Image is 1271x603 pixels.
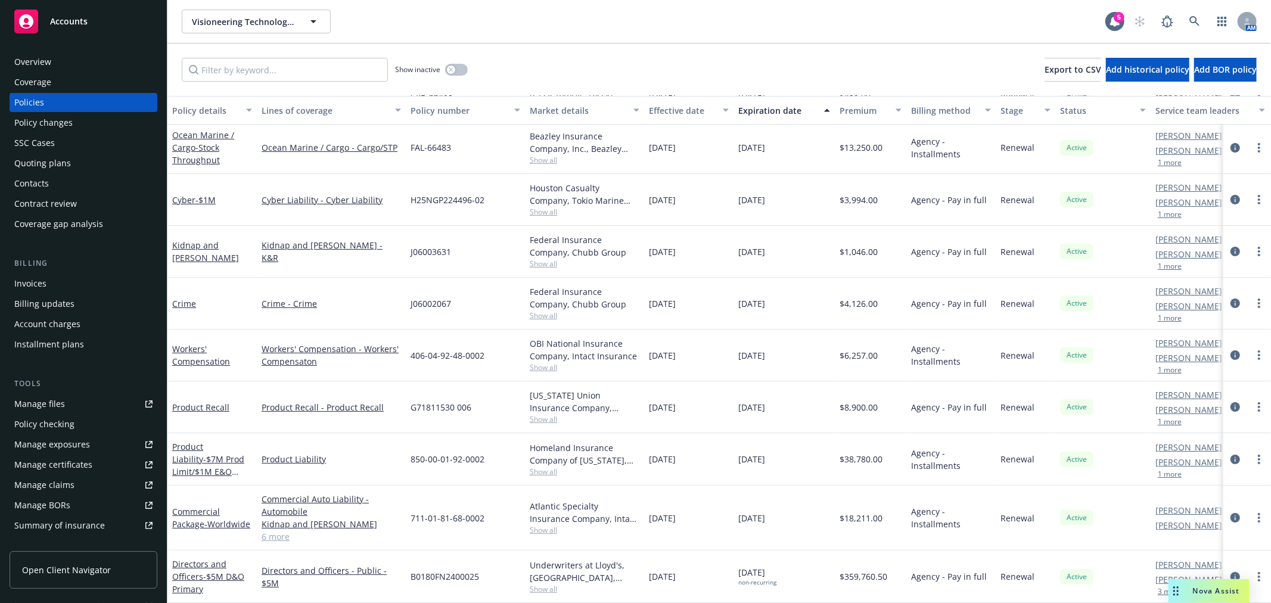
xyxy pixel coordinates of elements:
a: more [1252,296,1266,310]
div: Atlantic Specialty Insurance Company, Intact Insurance [530,500,639,525]
a: Kidnap and [PERSON_NAME] [172,240,239,263]
a: circleInformation [1228,452,1242,467]
a: [PERSON_NAME] [1155,285,1222,297]
span: $4,126.00 [840,297,878,310]
span: Renewal [1000,453,1034,465]
button: 1 more [1158,418,1182,425]
div: Federal Insurance Company, Chubb Group [530,234,639,259]
a: Policy checking [10,415,157,434]
a: Crime - Crime [262,297,401,310]
a: Contacts [10,174,157,193]
div: Billing updates [14,294,74,313]
button: Visioneering Technologies, Inc. [182,10,331,33]
a: Commercial Auto Liability - Automobile [262,493,401,518]
a: circleInformation [1228,511,1242,525]
span: Renewal [1000,141,1034,154]
span: Agency - Pay in full [911,297,987,310]
button: Expiration date [734,96,835,125]
a: Cyber Liability - Cyber Liability [262,194,401,206]
a: [PERSON_NAME] [1155,558,1222,571]
span: H25NGP224496-02 [411,194,484,206]
span: J06003631 [411,245,451,258]
a: Manage files [10,394,157,414]
span: 711-01-81-68-0002 [411,512,484,524]
span: $1,046.00 [840,245,878,258]
a: Crime [172,298,196,309]
a: Ocean Marine / Cargo - Cargo/STP [262,141,401,154]
span: Renewal [1000,401,1034,414]
div: Market details [530,104,626,117]
span: Open Client Navigator [22,564,111,576]
button: 1 more [1158,366,1182,374]
span: [DATE] [738,566,776,586]
div: Manage exposures [14,435,90,454]
a: Policy changes [10,113,157,132]
a: Manage claims [10,475,157,495]
span: Show all [530,414,639,424]
a: more [1252,511,1266,525]
a: Report a Bug [1155,10,1179,33]
div: Tools [10,378,157,390]
div: Houston Casualty Company, Tokio Marine HCC, CRC Group [530,182,639,207]
span: $6,257.00 [840,349,878,362]
span: [DATE] [649,401,676,414]
span: Active [1065,298,1089,309]
a: Product Recall [172,402,229,413]
div: Manage certificates [14,455,92,474]
a: [PERSON_NAME] [1155,456,1222,468]
button: Nova Assist [1169,579,1250,603]
a: [PERSON_NAME] [1155,233,1222,245]
div: Status [1060,104,1133,117]
span: Show all [530,207,639,217]
button: 1 more [1158,315,1182,322]
span: Agency - Installments [911,505,991,530]
div: Underwriters at Lloyd's, [GEOGRAPHIC_DATA], [PERSON_NAME] of [GEOGRAPHIC_DATA], Howden Broking Group [530,559,639,584]
button: Policy number [406,96,525,125]
a: Commercial Package [172,506,250,530]
button: Billing method [906,96,996,125]
span: [DATE] [738,401,765,414]
a: Summary of insurance [10,516,157,535]
a: Product Recall - Product Recall [262,401,401,414]
span: Agency - Pay in full [911,401,987,414]
button: 1 more [1158,263,1182,270]
a: Policy AI ingestions [10,536,157,555]
span: FAL-66483 [411,141,451,154]
span: [DATE] [649,453,676,465]
a: Switch app [1210,10,1234,33]
span: Agency - Pay in full [911,570,987,583]
span: Show all [530,584,639,594]
a: Account charges [10,315,157,334]
div: Lines of coverage [262,104,388,117]
button: Add BOR policy [1194,58,1257,82]
span: $3,994.00 [840,194,878,206]
div: Policy number [411,104,507,117]
div: Invoices [14,274,46,293]
a: Kidnap and [PERSON_NAME] - K&R [262,239,401,264]
div: Overview [14,52,51,72]
span: $38,780.00 [840,453,882,465]
div: Coverage [14,73,51,92]
a: Start snowing [1128,10,1152,33]
span: Show all [530,467,639,477]
div: Contacts [14,174,49,193]
button: Effective date [644,96,734,125]
span: Show all [530,362,639,372]
span: [DATE] [649,141,676,154]
a: Contract review [10,194,157,213]
span: Nova Assist [1193,586,1240,596]
div: [US_STATE] Union Insurance Company, Chubb Group [530,389,639,414]
a: [PERSON_NAME] [1155,519,1222,531]
div: non-recurring [738,579,776,586]
span: Agency - Pay in full [911,245,987,258]
div: Drag to move [1169,579,1183,603]
div: Premium [840,104,888,117]
div: Policy AI ingestions [14,536,91,555]
span: 850-00-01-92-0002 [411,453,484,465]
a: Workers' Compensation [172,343,230,367]
a: more [1252,400,1266,414]
a: Product Liability [262,453,401,465]
div: Manage files [14,394,65,414]
span: $18,211.00 [840,512,882,524]
span: Show all [530,525,639,535]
